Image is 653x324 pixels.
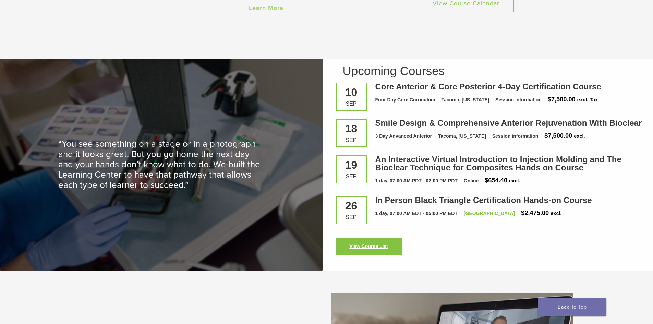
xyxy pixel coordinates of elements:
[538,298,606,316] a: Back To Top
[464,211,515,216] a: [GEOGRAPHIC_DATA]
[492,133,539,140] div: Session information
[509,178,520,183] span: excl.
[375,82,601,91] a: Core Anterior & Core Posterior 4-Day Certification Course
[342,200,361,211] div: 26
[375,177,458,184] div: 1 day, 07:00 AM PDT - 02:00 PM PDT
[521,209,549,216] span: $2,475.00
[375,210,458,217] div: 1 day, 07:00 AM EDT - 05:00 PM EDT
[375,96,435,104] div: Four Day Core Curriculum
[548,96,576,103] span: $7,500.00
[577,97,598,103] span: excl. Tax
[342,159,361,170] div: 19
[342,137,361,143] div: Sep
[342,123,361,134] div: 18
[441,96,489,104] div: Tacoma, [US_STATE]
[495,96,542,104] div: Session information
[544,132,572,139] span: $7,500.00
[375,155,621,172] a: An Interactive Virtual Introduction to Injection Molding and The Bioclear Technique for Composite...
[249,4,283,12] a: Learn More
[574,133,585,139] span: excl.
[342,215,361,220] div: Sep
[464,177,479,184] div: Online
[375,133,432,140] div: 3 Day Advanced Anterior
[342,87,361,98] div: 10
[336,238,402,255] a: View Course List
[58,139,264,190] p: “You see something on a stage or in a photograph and it looks great. But you go home the next day...
[375,118,642,128] a: Smile Design & Comprehensive Anterior Rejuvenation With Bioclear
[375,195,592,205] a: In Person Black Triangle Certification Hands-on Course
[438,133,486,140] div: Tacoma, [US_STATE]
[551,211,561,216] span: excl.
[342,174,361,179] div: Sep
[343,65,641,77] h2: Upcoming Courses
[485,177,507,184] span: $654.40
[342,101,361,107] div: Sep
